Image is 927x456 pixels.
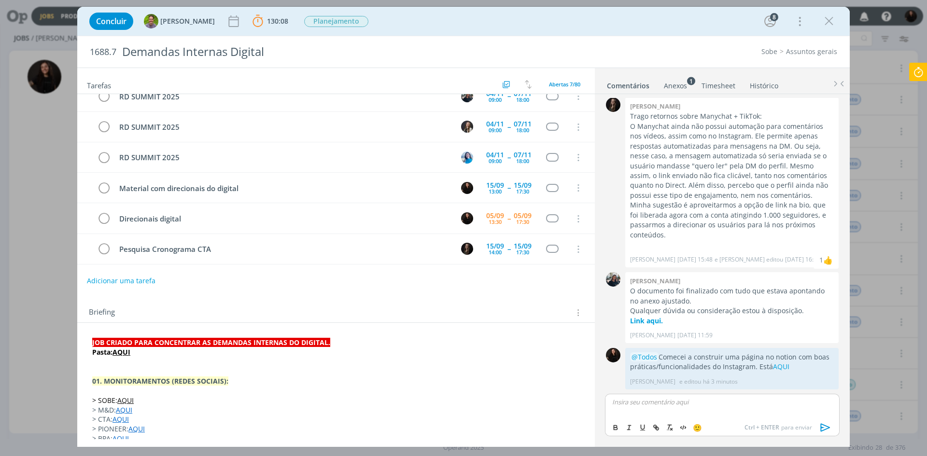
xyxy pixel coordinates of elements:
[630,255,675,264] p: [PERSON_NAME]
[516,127,529,133] div: 18:00
[489,97,502,102] div: 09:00
[677,255,713,264] span: [DATE] 15:48
[461,212,473,224] img: S
[516,97,529,102] div: 18:00
[128,424,145,433] a: AQUI
[115,243,452,255] div: Pesquisa Cronograma CTA
[507,215,510,222] span: --
[112,347,130,357] a: AQUI
[118,40,522,64] div: Demandas Internas Digital
[92,376,228,386] strong: 01. MONITORAMENTOS (REDES SOCIAIS):
[460,89,474,103] button: M
[144,14,158,28] img: T
[516,158,529,164] div: 18:00
[460,120,474,134] button: L
[606,272,620,287] img: M
[819,255,823,265] div: 1
[715,255,783,264] span: e [PERSON_NAME] editou
[525,80,532,89] img: arrow-down-up.svg
[115,91,452,103] div: RD SUMMIT 2025
[630,306,834,316] p: Qualquer dúvida ou consideração estou à disposição.
[87,79,111,90] span: Tarefas
[664,81,687,91] div: Anexos
[630,102,680,111] b: [PERSON_NAME]
[486,90,504,97] div: 04/11
[690,422,704,433] button: 🙂
[703,377,738,386] span: há 3 minutos
[460,180,474,195] button: S
[486,121,504,127] div: 04/11
[516,189,529,194] div: 17:30
[630,200,834,240] p: Minha sugestão é aproveitarmos a opção de link na bio, que foi liberada agora com a conta atingin...
[785,255,820,264] span: [DATE] 16:05
[630,276,680,285] b: [PERSON_NAME]
[507,184,510,191] span: --
[514,152,532,158] div: 07/11
[489,249,502,255] div: 14:00
[486,182,504,189] div: 15/09
[786,47,837,56] a: Assuntos gerais
[630,111,834,121] p: Trago retornos sobre Manychat + TikTok:
[630,316,663,325] a: Link aqui.
[630,377,675,386] p: [PERSON_NAME]
[460,211,474,226] button: S
[489,189,502,194] div: 13:00
[606,97,620,112] img: N
[460,150,474,165] button: E
[514,212,532,219] div: 05/09
[160,18,215,25] span: [PERSON_NAME]
[461,90,473,102] img: M
[92,434,580,443] p: > BPA:
[486,212,504,219] div: 05/09
[630,122,834,201] p: O Manychat ainda não possui automação para comentários nos vídeos, assim como no Instagram. Ele p...
[89,13,133,30] button: Concluir
[92,405,580,415] p: > M&D:
[90,47,116,57] span: 1688.7
[92,338,330,347] strong: JOB CRIADO PARA CONCENTRAR AS DEMANDAS INTERNAS DO DIGITAL.
[486,152,504,158] div: 04/11
[461,182,473,194] img: S
[304,15,369,28] button: Planejamento
[770,13,778,21] div: 8
[489,158,502,164] div: 09:00
[96,17,126,25] span: Concluir
[630,331,675,340] p: [PERSON_NAME]
[773,362,789,371] a: AQUI
[514,182,532,189] div: 15/09
[461,121,473,133] img: L
[267,16,288,26] span: 130:08
[823,254,833,266] div: Mayara Peruzzo
[250,14,291,29] button: 130:08
[701,77,736,91] a: Timesheet
[92,347,112,357] strong: Pasta:
[117,396,134,405] a: AQUI
[744,423,812,432] span: para enviar
[516,249,529,255] div: 17:30
[761,47,777,56] a: Sobe
[516,219,529,224] div: 17:30
[507,154,510,161] span: --
[89,306,115,319] span: Briefing
[630,352,834,372] p: Comecei a construir uma página no notion com boas práticas/funcionalidades do Instagram. Está
[632,352,657,361] span: @Todos
[77,7,850,447] div: dialog
[112,415,129,424] a: AQUI
[679,377,701,386] span: e editou
[762,14,778,29] button: 8
[606,77,650,91] a: Comentários
[744,423,781,432] span: Ctrl + ENTER
[92,396,117,405] span: > SOBE:
[507,246,510,252] span: --
[461,243,473,255] img: N
[693,423,702,432] span: 🙂
[489,219,502,224] div: 13:30
[630,286,834,306] p: O documento foi finalizado com tudo que estava apontando no anexo ajustado.
[489,127,502,133] div: 09:00
[115,152,452,164] div: RD SUMMIT 2025
[144,14,215,28] button: T[PERSON_NAME]
[304,16,368,27] span: Planejamento
[606,348,620,362] img: S
[92,415,580,424] p: > CTA:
